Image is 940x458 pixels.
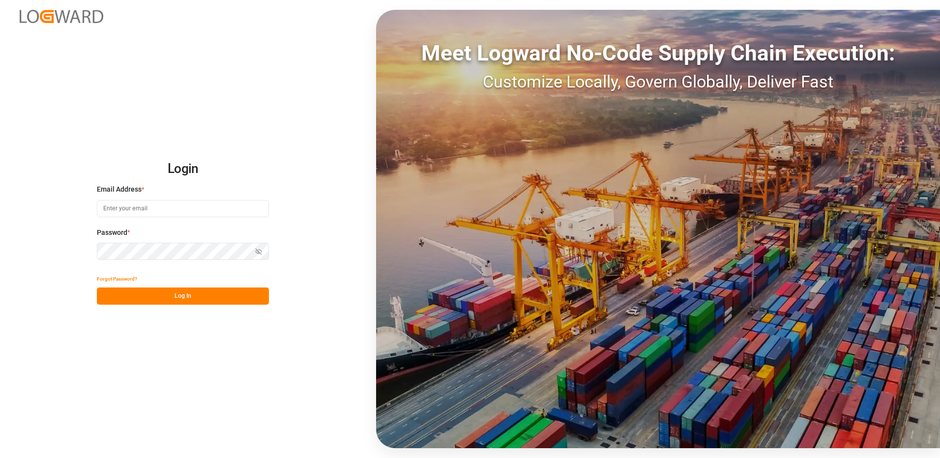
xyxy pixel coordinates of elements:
[20,10,103,23] img: Logward_new_orange.png
[97,200,269,217] input: Enter your email
[97,270,137,287] button: Forgot Password?
[97,184,142,195] span: Email Address
[97,153,269,185] h2: Login
[97,287,269,305] button: Log In
[376,69,940,94] div: Customize Locally, Govern Globally, Deliver Fast
[376,37,940,69] div: Meet Logward No-Code Supply Chain Execution:
[97,228,127,238] span: Password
